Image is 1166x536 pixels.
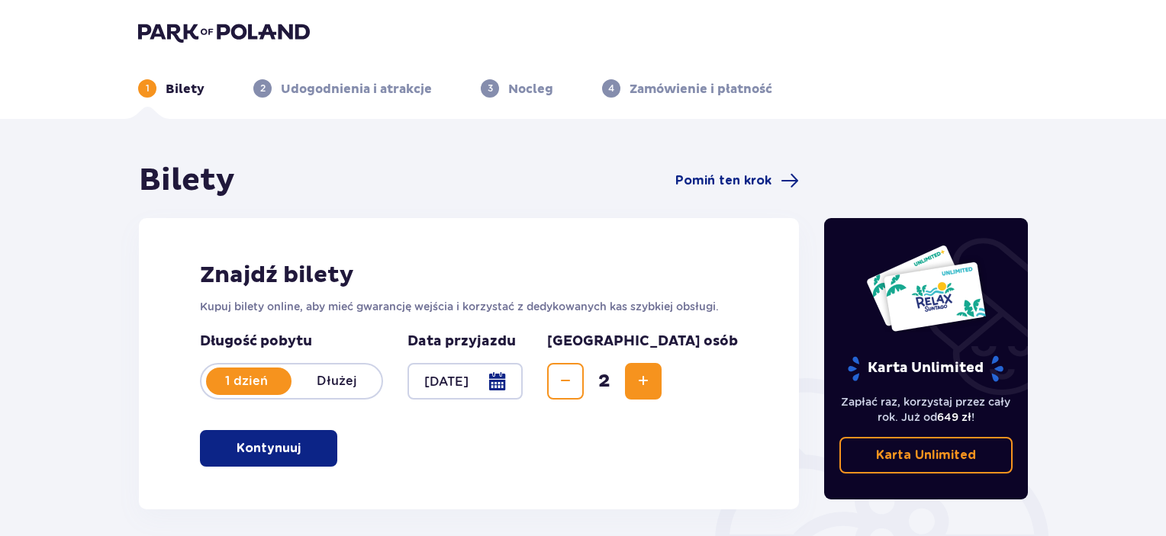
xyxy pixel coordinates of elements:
img: Park of Poland logo [138,21,310,43]
p: 2 [260,82,266,95]
p: Dłużej [291,373,382,390]
p: Zapłać raz, korzystaj przez cały rok. Już od ! [839,394,1013,425]
p: [GEOGRAPHIC_DATA] osób [547,332,738,351]
p: Bilety [166,81,205,98]
p: Nocleg [508,81,553,98]
h1: Bilety [139,162,235,200]
p: Udogodnienia i atrakcje [281,81,432,98]
p: Długość pobytu [200,332,383,351]
span: 649 zł [937,411,971,423]
a: Pomiń ten krok [675,172,799,190]
p: Karta Unlimited [876,447,976,464]
p: 3 [488,82,493,95]
button: Increase [625,363,662,400]
p: Kontynuuj [237,440,301,457]
p: 1 [146,82,150,95]
button: Kontynuuj [200,430,337,467]
p: 4 [608,82,614,95]
p: 1 dzień [201,373,291,390]
p: Karta Unlimited [846,355,1005,382]
span: 2 [587,370,622,393]
p: Zamówienie i płatność [630,81,772,98]
p: Kupuj bilety online, aby mieć gwarancję wejścia i korzystać z dedykowanych kas szybkiej obsługi. [200,299,738,314]
button: Decrease [547,363,584,400]
span: Pomiń ten krok [675,172,771,189]
h2: Znajdź bilety [200,261,738,290]
p: Data przyjazdu [407,332,516,351]
a: Karta Unlimited [839,437,1013,473]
